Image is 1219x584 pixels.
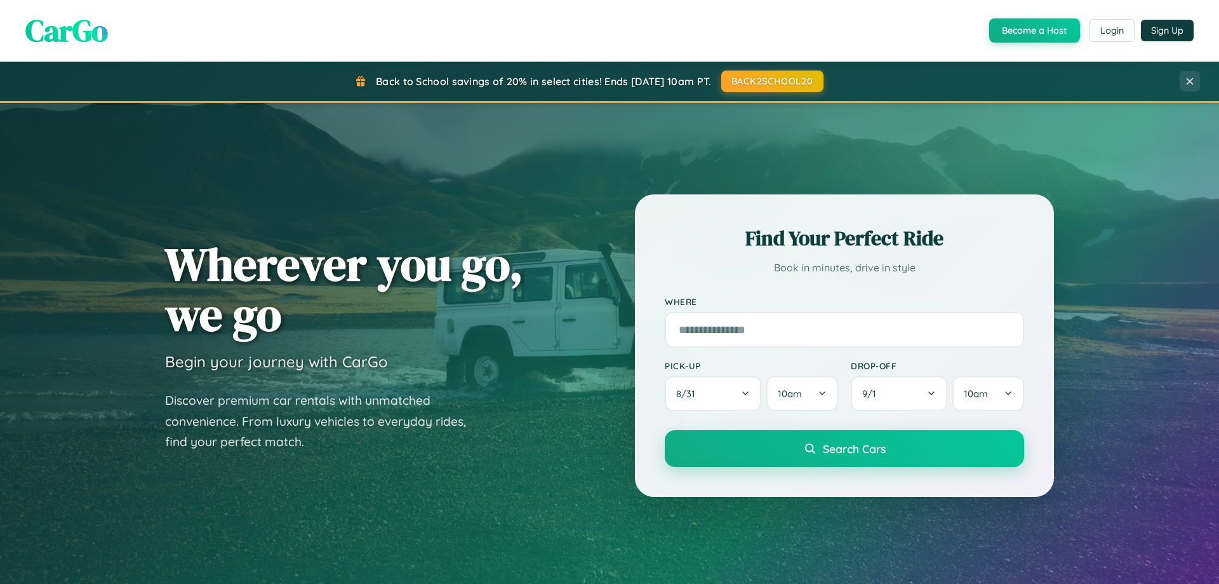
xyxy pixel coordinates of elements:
span: Search Cars [823,442,886,456]
h3: Begin your journey with CarGo [165,352,388,371]
h2: Find Your Perfect Ride [665,224,1024,252]
button: 8/31 [665,376,761,411]
p: Discover premium car rentals with unmatched convenience. From luxury vehicles to everyday rides, ... [165,390,483,452]
span: 10am [778,388,802,400]
span: 10am [964,388,988,400]
span: 8 / 31 [676,388,702,400]
span: CarGo [25,10,108,51]
button: Become a Host [989,18,1080,43]
button: BACK2SCHOOL20 [721,71,823,92]
button: Sign Up [1141,20,1194,41]
button: 10am [952,376,1024,411]
label: Pick-up [665,360,838,371]
label: Drop-off [851,360,1024,371]
button: Login [1089,19,1135,42]
span: Back to School savings of 20% in select cities! Ends [DATE] 10am PT. [376,75,711,88]
p: Book in minutes, drive in style [665,259,1024,277]
button: Search Cars [665,430,1024,467]
button: 10am [766,376,838,411]
span: 9 / 1 [862,388,883,400]
label: Where [665,296,1024,307]
button: 9/1 [851,376,947,411]
h1: Wherever you go, we go [165,239,523,339]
